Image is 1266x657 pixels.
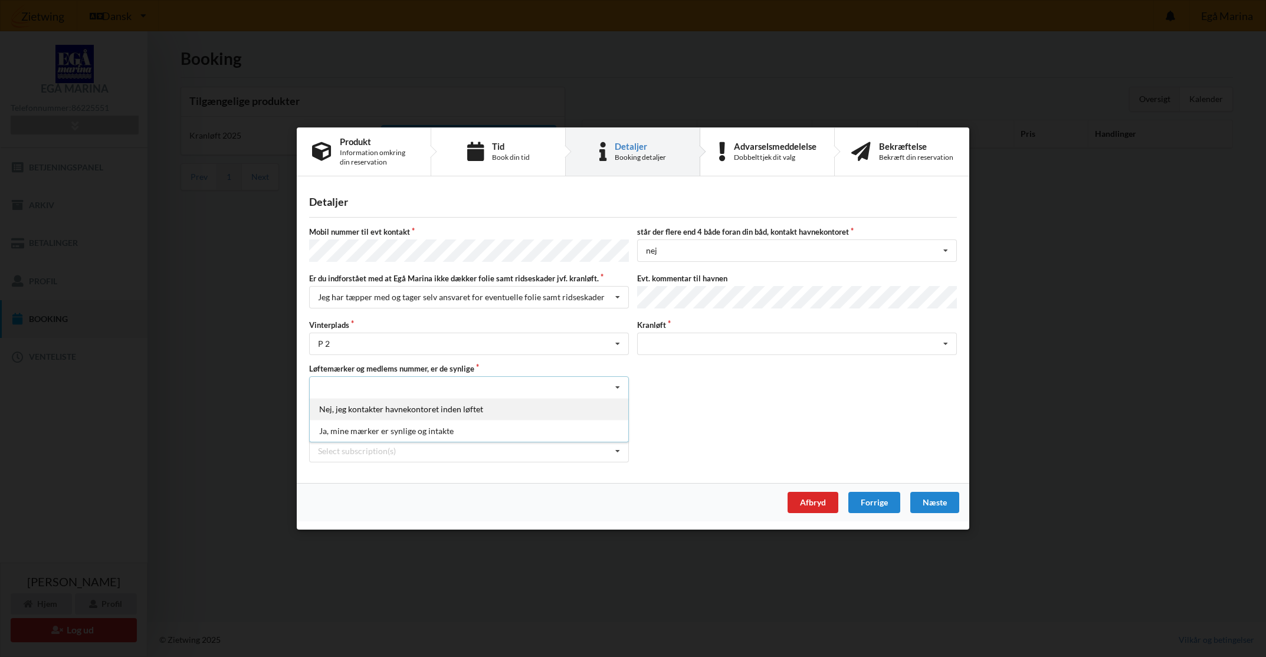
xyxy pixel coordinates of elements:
[310,420,628,442] div: Ja, mine mærker er synlige og intakte
[492,153,530,162] div: Book din tid
[318,340,330,348] div: P 2
[910,492,959,513] div: Næste
[615,142,666,151] div: Detaljer
[879,153,953,162] div: Bekræft din reservation
[309,363,629,374] label: Løftemærker og medlems nummer, er de synlige
[637,226,957,237] label: står der flere end 4 både foran din båd, kontakt havnekontoret
[734,142,816,151] div: Advarselsmeddelelse
[310,398,628,420] div: Nej, jeg kontakter havnekontoret inden løftet
[879,142,953,151] div: Bekræftelse
[318,446,396,456] div: Select subscription(s)
[309,320,629,330] label: Vinterplads
[492,142,530,151] div: Tid
[309,273,629,284] label: Er du indforstået med at Egå Marina ikke dækker folie samt ridseskader jvf. kranløft.
[637,273,957,284] label: Evt. kommentar til havnen
[646,247,657,255] div: nej
[340,137,415,146] div: Produkt
[788,492,838,513] div: Afbryd
[637,320,957,330] label: Kranløft
[848,492,900,513] div: Forrige
[318,293,605,301] div: Jeg har tæpper med og tager selv ansvaret for eventuelle folie samt ridseskader
[340,148,415,167] div: Information omkring din reservation
[615,153,666,162] div: Booking detaljer
[309,226,629,237] label: Mobil nummer til evt kontakt
[309,195,957,209] div: Detaljer
[734,153,816,162] div: Dobbelttjek dit valg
